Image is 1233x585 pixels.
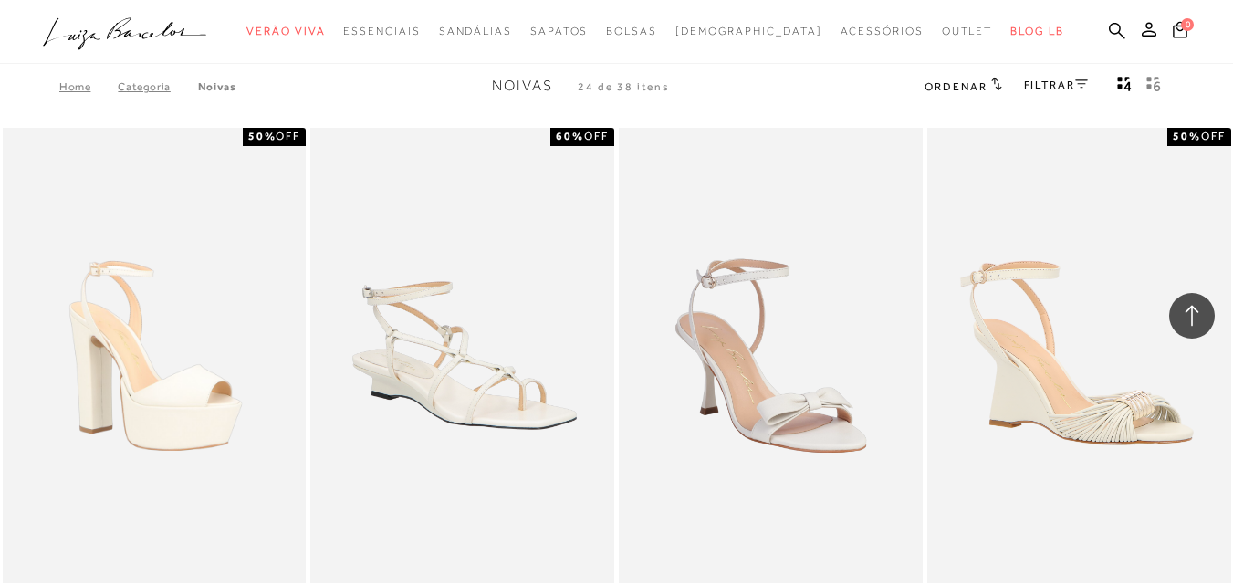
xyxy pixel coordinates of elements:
[841,25,924,37] span: Acessórios
[59,80,118,93] a: Home
[1181,18,1194,31] span: 0
[276,130,300,142] span: OFF
[343,15,420,48] a: noSubCategoriesText
[841,15,924,48] a: noSubCategoriesText
[1141,75,1166,99] button: gridText6Desc
[929,131,1229,580] img: SANDÁLIA DE SALTO ANABELA EM COURO OFF WHITE COM ENFEITE METÁLICO
[246,15,325,48] a: noSubCategoriesText
[312,131,612,580] a: SANDÁLIA ANABELA EM COURO OFF WHITE COM ARGOLAS SANDÁLIA ANABELA EM COURO OFF WHITE COM ARGOLAS
[942,25,993,37] span: Outlet
[942,15,993,48] a: noSubCategoriesText
[248,130,277,142] strong: 50%
[556,130,584,142] strong: 60%
[606,15,657,48] a: noSubCategoriesText
[578,80,670,93] span: 24 de 38 itens
[5,131,305,580] img: SANDÁLIA MEIA PATA ALTA EM COURO OFF WHITE
[530,25,588,37] span: Sapatos
[606,25,657,37] span: Bolsas
[439,25,512,37] span: Sandálias
[312,131,612,580] img: SANDÁLIA ANABELA EM COURO OFF WHITE COM ARGOLAS
[1010,25,1063,37] span: BLOG LB
[584,130,609,142] span: OFF
[439,15,512,48] a: noSubCategoriesText
[675,25,822,37] span: [DEMOGRAPHIC_DATA]
[1173,130,1201,142] strong: 50%
[621,131,921,580] a: SANDÁLIA SALTO MÉDIO LAÇO OFF WHITE SANDÁLIA SALTO MÉDIO LAÇO OFF WHITE
[5,131,305,580] a: SANDÁLIA MEIA PATA ALTA EM COURO OFF WHITE SANDÁLIA MEIA PATA ALTA EM COURO OFF WHITE
[929,131,1229,580] a: SANDÁLIA DE SALTO ANABELA EM COURO OFF WHITE COM ENFEITE METÁLICO SANDÁLIA DE SALTO ANABELA EM CO...
[1024,78,1088,91] a: FILTRAR
[530,15,588,48] a: noSubCategoriesText
[198,80,236,93] a: Noivas
[1112,75,1137,99] button: Mostrar 4 produtos por linha
[675,15,822,48] a: noSubCategoriesText
[343,25,420,37] span: Essenciais
[1167,20,1193,45] button: 0
[925,80,987,93] span: Ordenar
[621,131,921,580] img: SANDÁLIA SALTO MÉDIO LAÇO OFF WHITE
[492,78,553,94] span: Noivas
[1201,130,1226,142] span: OFF
[118,80,197,93] a: Categoria
[246,25,325,37] span: Verão Viva
[1010,15,1063,48] a: BLOG LB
